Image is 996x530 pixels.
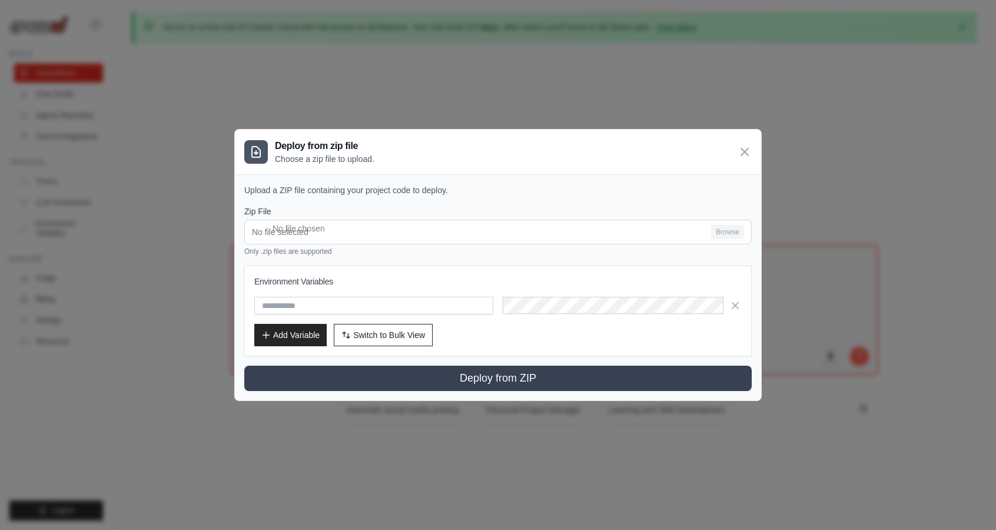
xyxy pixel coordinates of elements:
p: Only .zip files are supported [244,247,752,256]
h3: Deploy from zip file [275,139,374,153]
label: Zip File [244,206,752,217]
h3: Environment Variables [254,276,742,287]
iframe: Chat Widget [937,473,996,530]
input: No file selected Browse [244,220,752,244]
button: Deploy from ZIP [244,366,752,391]
button: Switch to Bulk View [334,324,433,346]
span: Switch to Bulk View [353,329,425,341]
button: Add Variable [254,324,327,346]
p: Choose a zip file to upload. [275,153,374,165]
p: Upload a ZIP file containing your project code to deploy. [244,184,752,196]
